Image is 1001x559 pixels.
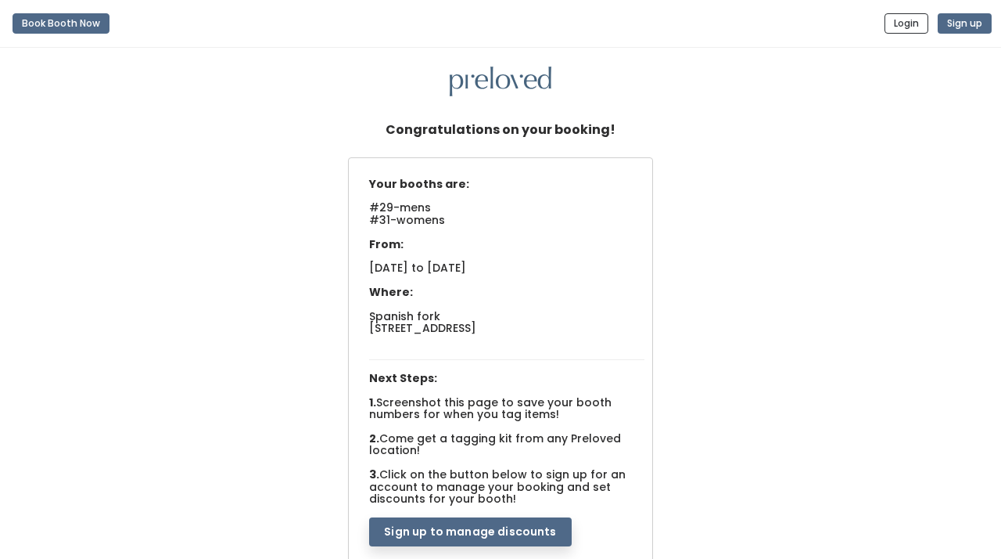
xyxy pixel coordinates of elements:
[369,370,437,386] span: Next Steps:
[369,176,469,192] span: Your booths are:
[369,260,466,276] span: [DATE] to [DATE]
[369,431,621,458] span: Come get a tagging kit from any Preloved location!
[450,67,551,97] img: preloved logo
[884,13,928,34] button: Login
[369,467,626,507] span: Click on the button below to sign up for an account to manage your booking and set discounts for ...
[361,171,651,547] div: 1. 2. 3.
[938,13,992,34] button: Sign up
[369,212,445,237] span: #31-womens
[13,6,109,41] a: Book Booth Now
[13,13,109,34] button: Book Booth Now
[386,115,615,145] h5: Congratulations on your booking!
[369,200,431,225] span: #29-mens
[369,395,612,422] span: Screenshot this page to save your booth numbers for when you tag items!
[369,236,404,252] span: From:
[369,308,476,336] span: Spanish fork [STREET_ADDRESS]
[369,523,571,539] a: Sign up to manage discounts
[369,284,413,300] span: Where:
[369,518,571,547] button: Sign up to manage discounts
